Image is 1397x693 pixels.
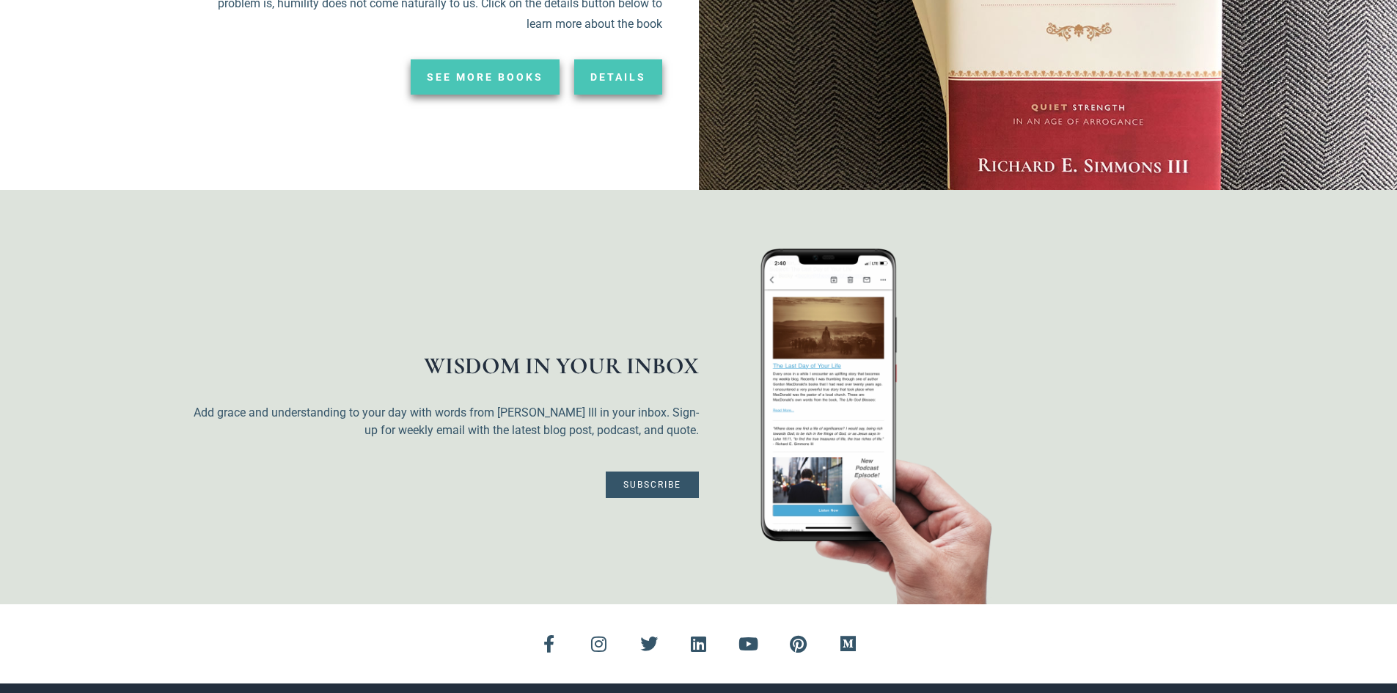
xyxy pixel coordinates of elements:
[411,59,560,95] a: See More Books
[193,354,699,378] h1: WISDOM IN YOUR INBOX
[623,480,681,489] span: Subscribe
[427,72,543,82] span: See More Books
[574,59,662,95] a: Details
[590,72,646,82] span: Details
[606,472,699,498] a: Subscribe
[193,404,699,439] p: Add grace and understanding to your day with words from [PERSON_NAME] III in your inbox. Sign-up ...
